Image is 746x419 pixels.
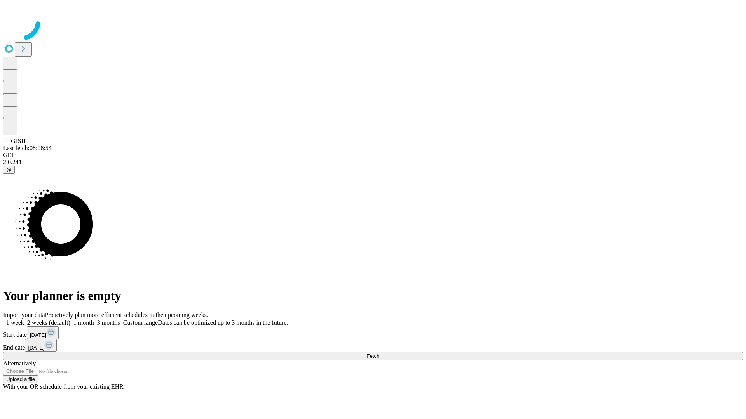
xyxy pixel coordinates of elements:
[3,339,743,352] div: End date
[3,289,743,303] h1: Your planner is empty
[3,152,743,159] div: GEI
[3,326,743,339] div: Start date
[3,375,38,383] button: Upload a file
[3,312,45,318] span: Import your data
[3,360,36,367] span: Alternatively
[3,145,52,151] span: Last fetch: 08:08:54
[123,319,158,326] span: Custom range
[6,319,24,326] span: 1 week
[27,326,59,339] button: [DATE]
[3,159,743,166] div: 2.0.241
[27,319,70,326] span: 2 weeks (default)
[11,138,26,144] span: GJSH
[366,353,379,359] span: Fetch
[28,345,44,351] span: [DATE]
[45,312,208,318] span: Proactively plan more efficient schedules in the upcoming weeks.
[3,352,743,360] button: Fetch
[97,319,120,326] span: 3 months
[30,332,46,338] span: [DATE]
[3,166,15,174] button: @
[6,167,12,173] span: @
[158,319,288,326] span: Dates can be optimized up to 3 months in the future.
[25,339,57,352] button: [DATE]
[73,319,94,326] span: 1 month
[3,383,124,390] span: With your OR schedule from your existing EHR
